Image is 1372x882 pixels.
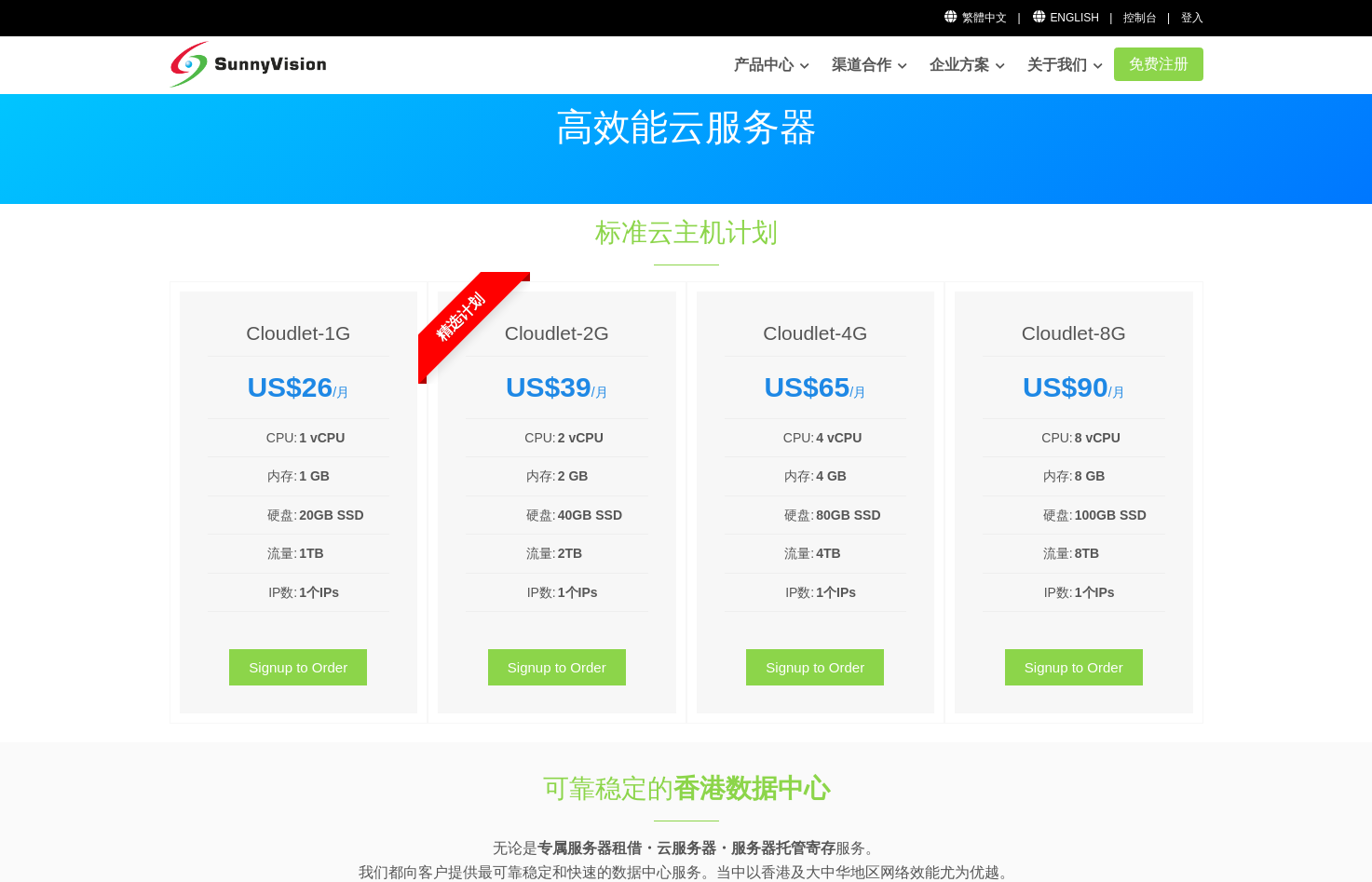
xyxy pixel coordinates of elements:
b: 8 vCPU [1075,430,1121,445]
td: CPU: [725,427,816,449]
a: 免费注册 [1114,47,1203,81]
h1: 标准云主机计划 [376,214,997,251]
td: 硬盘: [983,504,1074,526]
td: 硬盘: [725,504,816,526]
td: CPU: [466,427,557,449]
a: 控制台 [1123,11,1157,24]
div: /月 [725,371,907,404]
b: 1 vCPU [299,430,345,445]
b: 2TB [558,546,582,561]
h4: Cloudlet-8G [983,319,1165,346]
strong: 香港数据中心 [673,774,830,803]
b: 1个IPs [816,585,856,600]
h4: Cloudlet-1G [208,319,390,346]
td: 内存: [725,465,816,487]
td: 流量: [983,542,1074,564]
a: 繁體中文 [944,11,1008,24]
b: 1个IPs [1075,585,1115,600]
div: /月 [208,371,390,404]
p: 高效能云服务器 [170,108,1203,145]
b: 2 GB [558,468,589,483]
td: IP数: [208,581,299,604]
a: 企业方案 [930,47,1005,84]
li: | [1109,9,1112,27]
strong: 专属服务器租借・云服务器・服务器托管寄存 [537,840,835,856]
h1: 可靠稳定的 [376,770,997,807]
b: 2 vCPU [558,430,604,445]
td: CPU: [983,427,1074,449]
strong: US$26 [247,372,333,402]
td: IP数: [983,581,1074,604]
a: 登入 [1181,11,1203,24]
td: 内存: [983,465,1074,487]
a: Signup to Order [1005,649,1143,685]
a: Signup to Order [229,649,367,685]
b: 8 GB [1075,468,1106,483]
b: 1 GB [299,468,330,483]
b: 1TB [299,546,323,561]
td: 内存: [466,465,557,487]
b: 4 GB [816,468,847,483]
td: 硬盘: [208,504,299,526]
li: | [1017,9,1020,27]
b: 80GB SSD [816,508,880,522]
strong: US$90 [1023,372,1108,402]
a: 渠道合作 [832,47,907,84]
div: /月 [466,371,648,404]
a: Signup to Order [488,649,626,685]
b: 20GB SSD [299,508,363,522]
td: IP数: [725,581,816,604]
td: 硬盘: [466,504,557,526]
td: 流量: [466,542,557,564]
a: 关于我们 [1027,47,1103,84]
b: 1个IPs [558,585,598,600]
b: 4TB [816,546,840,561]
strong: US$39 [506,372,591,402]
a: 产品中心 [734,47,809,84]
div: /月 [983,371,1165,404]
a: Signup to Order [746,649,884,685]
strong: US$65 [764,372,849,402]
b: 8TB [1075,546,1099,561]
b: 1个IPs [299,585,339,600]
span: 精选计划 [382,238,538,395]
td: CPU: [208,427,299,449]
b: 4 vCPU [816,430,862,445]
b: 100GB SSD [1075,508,1147,522]
li: | [1167,9,1170,27]
td: 流量: [208,542,299,564]
h4: Cloudlet-4G [725,319,907,346]
h4: Cloudlet-2G [466,319,648,346]
td: 内存: [208,465,299,487]
a: English [1031,11,1099,24]
td: IP数: [466,581,557,604]
b: 40GB SSD [558,508,622,522]
td: 流量: [725,542,816,564]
